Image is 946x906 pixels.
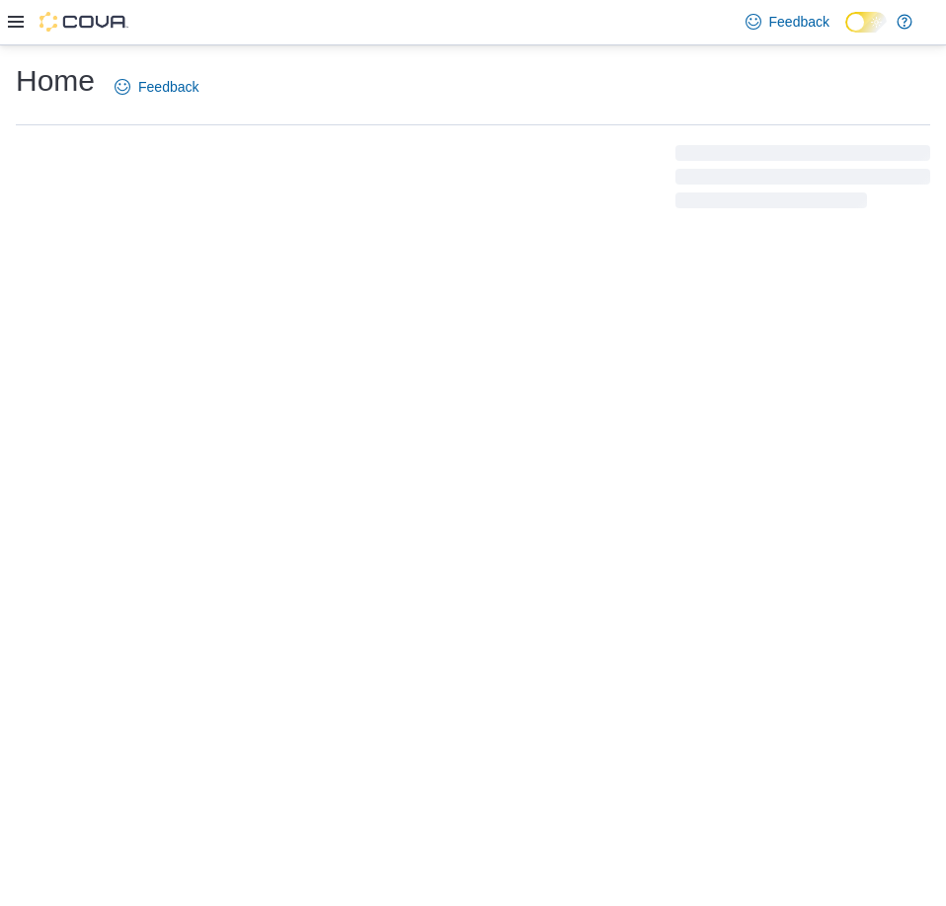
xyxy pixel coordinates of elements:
[769,12,829,32] span: Feedback
[107,67,206,107] a: Feedback
[39,12,128,32] img: Cova
[138,77,198,97] span: Feedback
[675,149,930,212] span: Loading
[845,12,887,33] input: Dark Mode
[16,61,95,101] h1: Home
[845,33,846,34] span: Dark Mode
[738,2,837,41] a: Feedback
